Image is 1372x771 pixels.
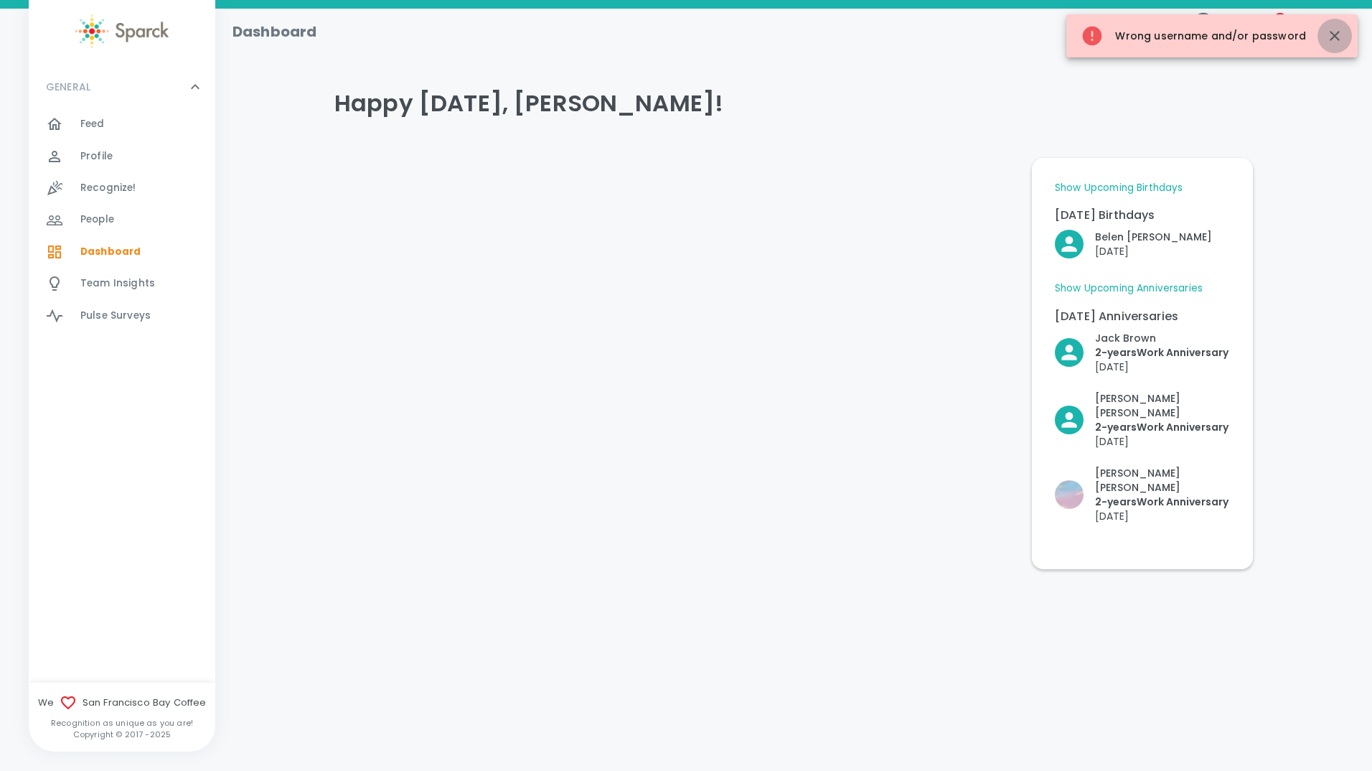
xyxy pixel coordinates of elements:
button: Language:en [1166,6,1240,57]
p: Recognition as unique as you are! [29,717,215,729]
p: [PERSON_NAME] [PERSON_NAME] [1095,391,1230,420]
span: People [80,212,114,227]
p: [DATE] Anniversaries [1055,308,1230,325]
div: Click to Recognize! [1043,218,1212,258]
p: [PERSON_NAME] [PERSON_NAME] [1095,466,1230,495]
p: [DATE] Birthdays [1055,207,1230,224]
span: Pulse Surveys [80,309,151,323]
div: Click to Recognize! [1043,380,1230,449]
span: Dashboard [80,245,141,259]
p: Jack Brown [1095,331,1228,345]
span: We San Francisco Bay Coffee [29,694,215,711]
p: 2- years Work Anniversary [1095,345,1228,360]
a: Dashboard [29,236,215,268]
p: [DATE] [1095,509,1230,523]
a: Pulse Surveys [29,300,215,332]
div: GENERAL [29,108,215,337]
a: Show Upcoming Birthdays [1055,181,1183,195]
p: [DATE] [1095,434,1230,449]
p: 2- years Work Anniversary [1095,495,1230,509]
span: Feed [80,117,105,131]
a: Feed [29,108,215,140]
h4: Happy [DATE], [PERSON_NAME]! [334,89,1253,118]
button: Click to Recognize! [1055,230,1212,258]
p: GENERAL [46,80,90,94]
p: Belen [PERSON_NAME] [1095,230,1212,244]
a: People [29,204,215,235]
a: Team Insights [29,268,215,299]
a: Profile [29,141,215,172]
a: Show Upcoming Anniversaries [1055,281,1203,296]
button: Click to Recognize! [1055,466,1230,523]
p: [DATE] [1095,360,1228,374]
h1: Dashboard [232,20,316,43]
div: Wrong username and/or password [1081,19,1306,53]
div: GENERAL [29,65,215,108]
p: [DATE] [1095,244,1212,258]
div: Click to Recognize! [1043,454,1230,523]
button: Click to Recognize! [1055,391,1230,449]
span: Team Insights [80,276,155,291]
p: 2- years Work Anniversary [1095,420,1230,434]
button: Click to Recognize! [1055,331,1228,374]
p: Copyright © 2017 - 2025 [29,729,215,740]
span: Recognize! [80,181,136,195]
div: Click to Recognize! [1043,319,1228,374]
span: Profile [80,149,113,164]
img: Sparck logo [75,14,169,48]
a: Recognize! [29,172,215,204]
a: Sparck logo [29,14,215,48]
img: Picture of Yesica Pascual Ocampo [1055,480,1084,509]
